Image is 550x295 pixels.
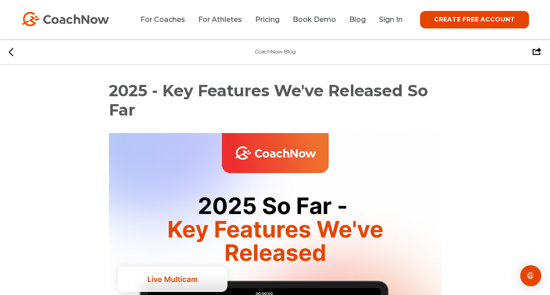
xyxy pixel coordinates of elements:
a: Book Demo [293,15,336,24]
a: Blog [349,15,366,24]
img: CoachNow Logo [21,12,109,26]
a: Pricing [255,15,280,24]
a: For Coaches [140,15,185,24]
div: CoachNow Blog [255,48,296,56]
a: For Athletes [198,15,242,24]
a: CREATE FREE ACCOUNT [420,11,529,28]
div: Open Intercom Messenger [520,265,541,286]
span: 2025 - Key Features We've Released So Far [109,81,428,119]
a: Sign In [379,15,403,24]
